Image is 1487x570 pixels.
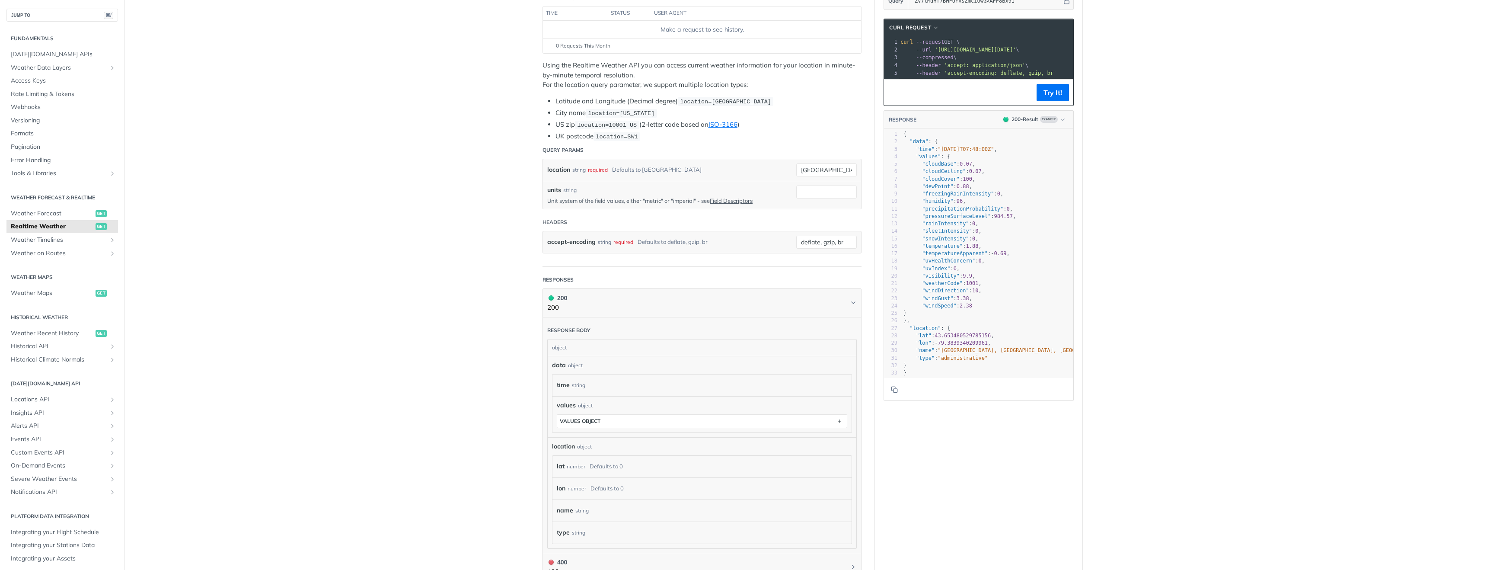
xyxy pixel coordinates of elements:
[109,476,116,483] button: Show subpages for Severe Weather Events
[884,325,897,332] div: 27
[903,138,938,144] span: : {
[6,88,118,101] a: Rate Limiting & Tokens
[957,183,969,189] span: 0.88
[884,46,899,54] div: 2
[109,462,116,469] button: Show subpages for On-Demand Events
[109,237,116,243] button: Show subpages for Weather Timelines
[1040,116,1058,123] span: Example
[11,422,107,430] span: Alerts API
[922,176,960,182] span: "cloudCover"
[884,257,897,265] div: 18
[884,369,897,377] div: 33
[903,325,950,331] span: : {
[547,293,567,303] div: 200
[6,327,118,340] a: Weather Recent Historyget
[109,449,116,456] button: Show subpages for Custom Events API
[109,356,116,363] button: Show subpages for Historical Climate Normals
[884,272,897,280] div: 20
[11,554,116,563] span: Integrating your Assets
[577,122,637,128] span: location=10001 US
[963,176,972,182] span: 100
[6,446,118,459] a: Custom Events APIShow subpages for Custom Events API
[543,6,608,20] th: time
[6,459,118,472] a: On-Demand EventsShow subpages for On-Demand Events
[922,280,963,286] span: "weatherCode"
[577,443,592,451] div: object
[6,314,118,321] h2: Historical Weather
[590,460,623,473] div: Defaults to 0
[547,236,596,248] label: accept-encoding
[6,419,118,432] a: Alerts APIShow subpages for Alerts API
[11,50,116,59] span: [DATE][DOMAIN_NAME] APIs
[6,61,118,74] a: Weather Data LayersShow subpages for Weather Data Layers
[1012,115,1038,123] div: 200 - Result
[556,42,610,50] span: 0 Requests This Month
[96,330,107,337] span: get
[11,64,107,72] span: Weather Data Layers
[6,48,118,61] a: [DATE][DOMAIN_NAME] APIs
[11,116,116,125] span: Versioning
[572,526,585,539] div: string
[922,288,969,294] span: "windDirection"
[903,168,985,174] span: : ,
[916,62,941,68] span: --header
[903,273,975,279] span: : ,
[903,303,972,309] span: :
[11,169,107,178] span: Tools & Libraries
[884,339,897,347] div: 29
[596,134,638,140] span: location=SW1
[884,69,899,77] div: 5
[884,265,897,272] div: 19
[903,213,1016,219] span: : ,
[6,74,118,87] a: Access Keys
[575,504,589,517] div: string
[6,220,118,233] a: Realtime Weatherget
[11,143,116,151] span: Pagination
[903,288,982,294] span: : ,
[903,198,966,204] span: : ,
[6,433,118,446] a: Events APIShow subpages for Events API
[888,86,900,99] button: Copy to clipboard
[903,131,906,137] span: {
[903,370,906,376] span: }
[109,64,116,71] button: Show subpages for Weather Data Layers
[957,198,963,204] span: 96
[11,409,107,417] span: Insights API
[935,333,991,339] span: 43.653480529785156
[903,258,985,264] span: : ,
[557,504,573,517] label: name
[6,154,118,167] a: Error Handling
[916,340,932,346] span: "lon"
[710,197,753,204] a: Field Descriptors
[997,191,1000,197] span: 0
[6,353,118,366] a: Historical Climate NormalsShow subpages for Historical Climate Normals
[6,380,118,387] h2: [DATE][DOMAIN_NAME] API
[6,407,118,419] a: Insights APIShow subpages for Insights API
[557,379,570,391] label: time
[11,461,107,470] span: On-Demand Events
[542,61,862,90] p: Using the Realtime Weather API you can access current weather information for your location in mi...
[884,198,897,205] div: 10
[884,317,897,324] div: 26
[903,154,950,160] span: : {
[96,223,107,230] span: get
[568,482,586,495] div: number
[900,39,913,45] span: curl
[567,460,585,473] div: number
[6,340,118,353] a: Historical APIShow subpages for Historical API
[884,302,897,310] div: 24
[557,401,576,410] span: values
[884,131,897,138] div: 1
[11,395,107,404] span: Locations API
[557,415,847,428] button: values object
[6,101,118,114] a: Webhooks
[6,287,118,300] a: Weather Mapsget
[542,317,862,553] div: 200 200200
[963,273,972,279] span: 9.9
[884,61,899,69] div: 4
[555,96,862,106] li: Latitude and Longitude (Decimal degree)
[886,23,942,32] button: cURL Request
[6,35,118,42] h2: Fundamentals
[884,54,899,61] div: 3
[903,236,979,242] span: : ,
